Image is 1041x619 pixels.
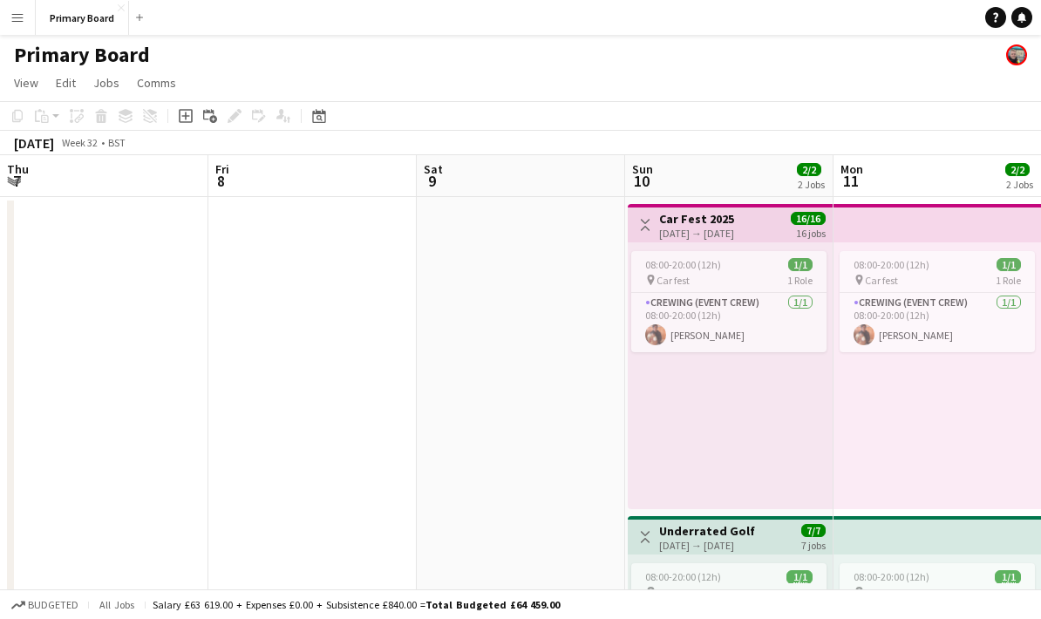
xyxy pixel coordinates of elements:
span: 11 [838,171,863,191]
span: 1 Role [787,586,813,599]
span: 2/2 [797,163,821,176]
span: 1 Role [996,274,1021,287]
span: 2/2 [1005,163,1030,176]
h3: Car Fest 2025 [659,211,734,227]
span: All jobs [96,598,138,611]
span: Total Budgeted £64 459.00 [425,598,560,611]
div: [DATE] → [DATE] [659,227,734,240]
span: Jobs [93,75,119,91]
span: 08:00-20:00 (12h) [645,258,721,271]
span: 16/16 [791,212,826,225]
span: 7 [4,171,29,191]
app-user-avatar: Richard Langford [1006,44,1027,65]
a: Edit [49,71,83,94]
app-job-card: 08:00-20:00 (12h)1/1 Car fest1 RoleCrewing (Event Crew)1/108:00-20:00 (12h)[PERSON_NAME] [631,251,827,352]
div: Salary £63 619.00 + Expenses £0.00 + Subsistence £840.00 = [153,598,560,611]
a: Jobs [86,71,126,94]
span: 10 [629,171,653,191]
div: 2 Jobs [798,178,825,191]
span: Week 32 [58,136,101,149]
span: Thu [7,161,29,177]
span: Comms [137,75,176,91]
app-job-card: 08:00-20:00 (12h)1/1 Car fest1 RoleCrewing (Event Crew)1/108:00-20:00 (12h)[PERSON_NAME] [840,251,1035,352]
span: 1 Role [787,274,813,287]
a: View [7,71,45,94]
span: 1 Role [996,586,1021,599]
span: Mon [840,161,863,177]
button: Primary Board [36,1,129,35]
div: BST [108,136,126,149]
h1: Primary Board [14,42,150,68]
span: 08:00-20:00 (12h) [854,570,929,583]
button: Budgeted [9,595,81,615]
span: 8 [213,171,229,191]
span: 1/1 [788,258,813,271]
app-card-role: Crewing (Event Crew)1/108:00-20:00 (12h)[PERSON_NAME] [631,293,827,352]
div: [DATE] → [DATE] [659,539,755,552]
div: 2 Jobs [1006,178,1033,191]
div: [DATE] [14,134,54,152]
span: Car fest [657,274,690,287]
app-card-role: Crewing (Event Crew)1/108:00-20:00 (12h)[PERSON_NAME] [840,293,1035,352]
div: 7 jobs [801,537,826,552]
span: Fri [215,161,229,177]
div: 16 jobs [796,225,826,240]
span: 9 [421,171,443,191]
span: Sat [424,161,443,177]
span: 1/1 [997,258,1021,271]
span: Edit [56,75,76,91]
h3: Underrated Golf [659,523,755,539]
a: Comms [130,71,183,94]
span: Sun [632,161,653,177]
span: 08:00-20:00 (12h) [854,258,929,271]
span: 08:00-20:00 (12h) [645,570,721,583]
span: Car fest [865,274,898,287]
span: 7/7 [801,524,826,537]
span: View [14,75,38,91]
span: Budgeted [28,599,78,611]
